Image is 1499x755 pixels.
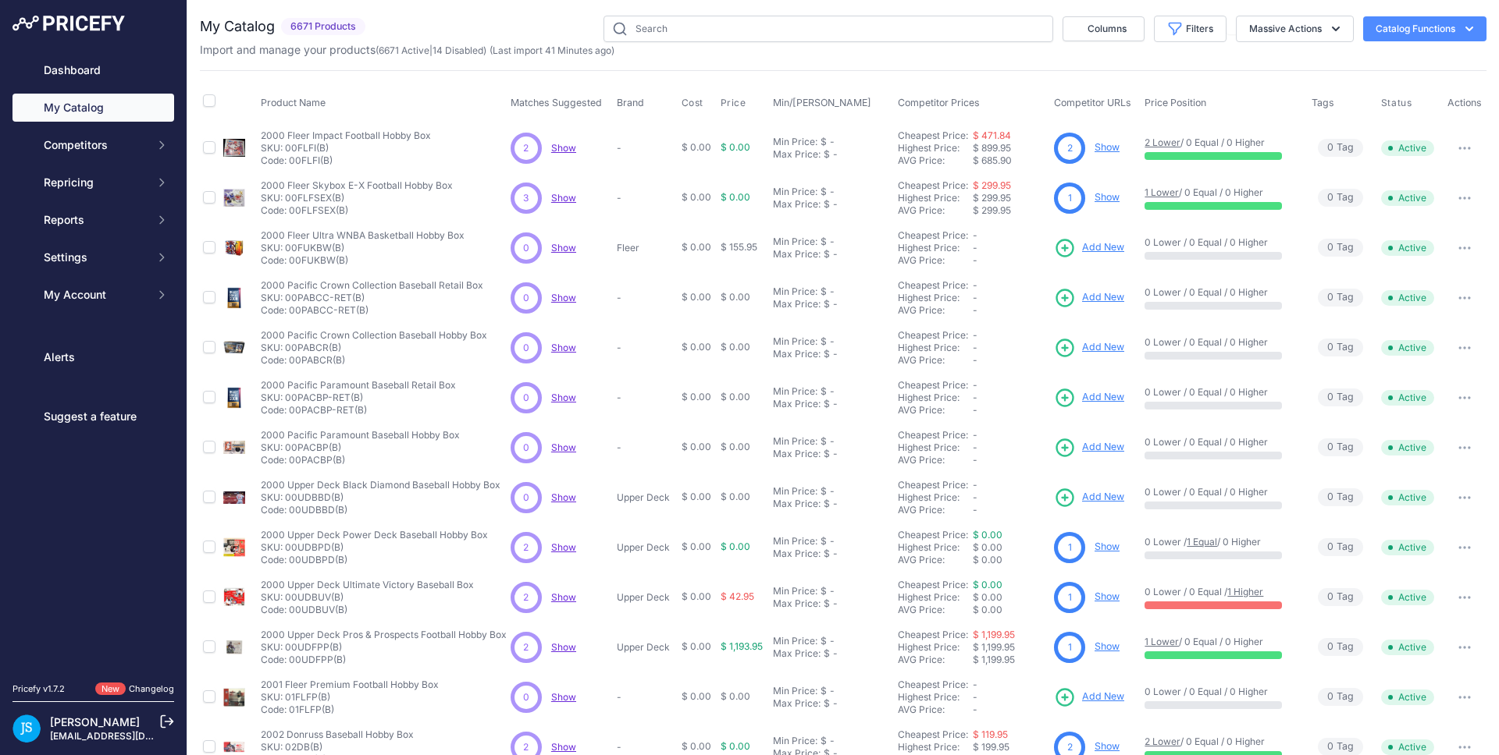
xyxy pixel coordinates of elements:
[682,291,711,303] span: $ 0.00
[1082,440,1124,455] span: Add New
[1145,736,1180,747] a: 2 Lower
[973,329,977,341] span: -
[12,94,174,122] a: My Catalog
[898,392,973,404] div: Highest Price:
[973,154,1048,167] div: $ 685.90
[824,498,830,510] div: $
[261,529,488,541] p: 2000 Upper Deck Power Deck Baseball Hobby Box
[721,97,746,109] span: Price
[898,679,968,690] a: Cheapest Price:
[1054,287,1124,309] a: Add New
[721,141,750,153] span: $ 0.00
[261,179,453,192] p: 2000 Fleer Skybox E-X Football Hobby Box
[1054,97,1131,108] span: Competitor URLs
[898,429,968,441] a: Cheapest Price:
[1054,487,1124,509] a: Add New
[376,44,486,56] span: ( | )
[973,454,977,466] span: -
[44,212,146,228] span: Reports
[617,97,644,108] span: Brand
[12,16,125,31] img: Pricefy Logo
[821,385,827,398] div: $
[551,142,576,154] a: Show
[261,304,483,317] p: Code: 00PABCC-RET(B)
[604,16,1053,42] input: Search
[617,491,675,504] p: Upper Deck
[682,97,703,109] span: Cost
[261,429,460,441] p: 2000 Pacific Paramount Baseball Hobby Box
[682,491,711,502] span: $ 0.00
[827,535,835,548] div: -
[1327,340,1333,355] span: 0
[898,579,968,590] a: Cheapest Price:
[1327,190,1333,205] span: 0
[261,97,326,108] span: Product Name
[682,441,711,452] span: $ 0.00
[551,491,576,503] span: Show
[50,730,213,742] a: [EMAIL_ADDRESS][DOMAIN_NAME]
[1318,438,1363,456] span: Tag
[12,56,174,664] nav: Sidebar
[827,186,835,198] div: -
[1318,139,1363,157] span: Tag
[617,392,675,404] p: -
[200,42,614,58] p: Import and manage your products
[973,404,977,416] span: -
[200,16,275,37] h2: My Catalog
[1318,189,1363,207] span: Tag
[898,728,968,740] a: Cheapest Price:
[1327,390,1333,405] span: 0
[898,479,968,491] a: Cheapest Price:
[551,591,576,603] a: Show
[261,154,431,167] p: Code: 00FLFI(B)
[551,741,576,753] a: Show
[898,279,968,291] a: Cheapest Price:
[830,198,838,211] div: -
[1054,437,1124,459] a: Add New
[551,691,576,703] a: Show
[551,392,576,403] a: Show
[821,485,827,498] div: $
[1145,536,1295,548] p: 0 Lower / / 0 Higher
[830,498,838,510] div: -
[898,204,973,217] div: AVG Price:
[1145,286,1295,299] p: 0 Lower / 0 Equal / 0 Higher
[551,342,576,353] a: Show
[1318,339,1363,356] span: Tag
[523,491,529,505] span: 0
[721,97,749,109] button: Price
[551,641,576,653] a: Show
[1082,340,1124,355] span: Add New
[898,454,973,466] div: AVG Price:
[1381,440,1434,455] span: Active
[824,198,830,211] div: $
[1154,16,1227,42] button: Filters
[1063,16,1145,41] button: Columns
[1054,237,1124,259] a: Add New
[721,341,750,353] span: $ 0.00
[721,241,757,253] span: $ 155.95
[1095,541,1120,552] a: Show
[898,529,968,541] a: Cheapest Price:
[551,192,576,204] a: Show
[721,391,750,402] span: $ 0.00
[1095,191,1120,203] a: Show
[830,348,838,360] div: -
[261,229,465,242] p: 2000 Fleer Ultra WNBA Basketball Hobby Box
[973,142,1011,154] span: $ 899.95
[12,168,174,197] button: Repricing
[12,206,174,234] button: Reports
[1327,540,1333,555] span: 0
[1145,186,1295,199] p: / 0 Equal / 0 Higher
[12,243,174,271] button: Settings
[773,348,821,360] div: Max Price:
[973,354,977,366] span: -
[773,198,821,211] div: Max Price:
[1145,97,1206,108] span: Price Position
[973,254,977,266] span: -
[824,298,830,310] div: $
[1318,239,1363,257] span: Tag
[379,44,429,56] a: 6671 Active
